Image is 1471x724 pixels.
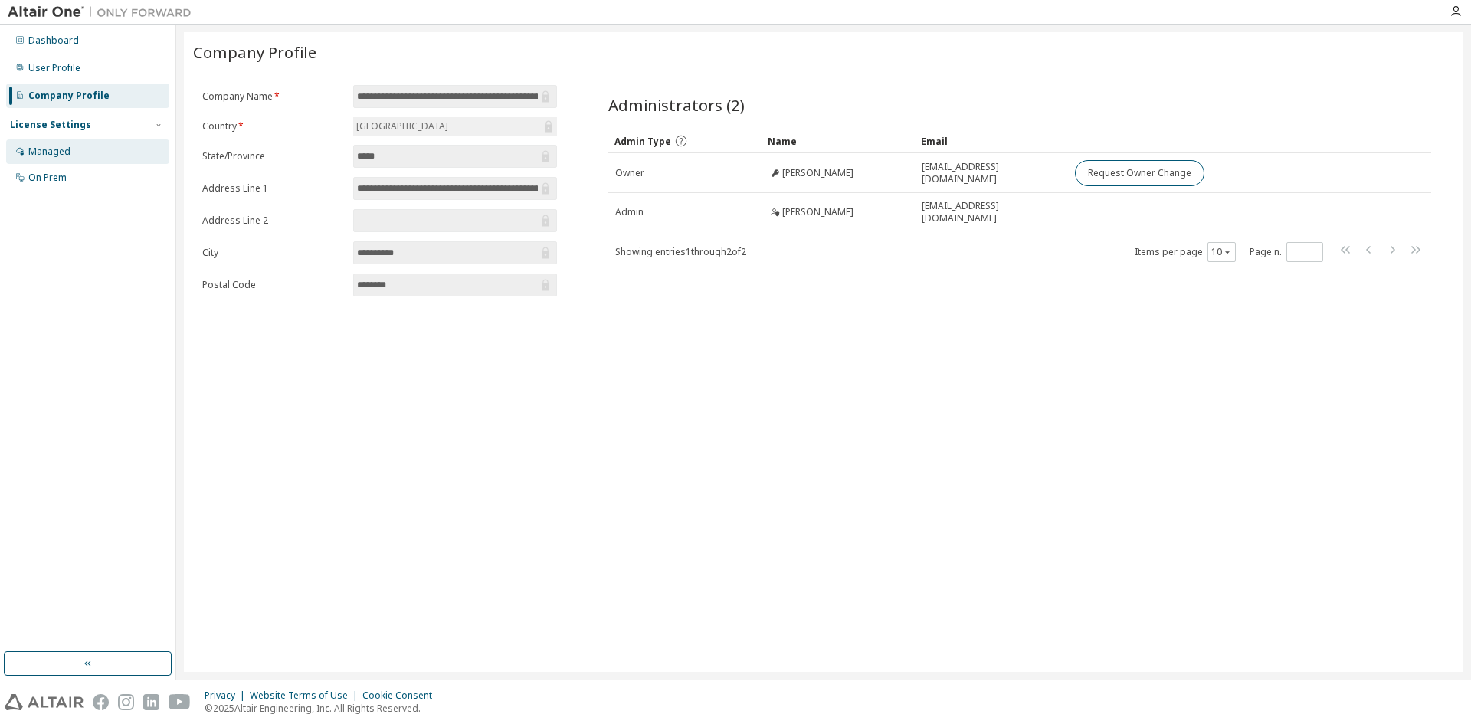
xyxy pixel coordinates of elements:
[922,161,1061,185] span: [EMAIL_ADDRESS][DOMAIN_NAME]
[28,90,110,102] div: Company Profile
[202,90,344,103] label: Company Name
[202,150,344,162] label: State/Province
[28,172,67,184] div: On Prem
[614,135,671,148] span: Admin Type
[5,694,84,710] img: altair_logo.svg
[28,62,80,74] div: User Profile
[202,182,344,195] label: Address Line 1
[1135,242,1236,262] span: Items per page
[169,694,191,710] img: youtube.svg
[10,119,91,131] div: License Settings
[782,206,853,218] span: [PERSON_NAME]
[922,200,1061,224] span: [EMAIL_ADDRESS][DOMAIN_NAME]
[193,41,316,63] span: Company Profile
[205,690,250,702] div: Privacy
[768,129,909,153] div: Name
[118,694,134,710] img: instagram.svg
[615,245,746,258] span: Showing entries 1 through 2 of 2
[608,94,745,116] span: Administrators (2)
[1211,246,1232,258] button: 10
[362,690,441,702] div: Cookie Consent
[205,702,441,715] p: © 2025 Altair Engineering, Inc. All Rights Reserved.
[353,117,557,136] div: [GEOGRAPHIC_DATA]
[28,34,79,47] div: Dashboard
[28,146,70,158] div: Managed
[202,279,344,291] label: Postal Code
[354,118,450,135] div: [GEOGRAPHIC_DATA]
[615,167,644,179] span: Owner
[202,120,344,133] label: Country
[93,694,109,710] img: facebook.svg
[615,206,644,218] span: Admin
[202,247,344,259] label: City
[782,167,853,179] span: [PERSON_NAME]
[202,215,344,227] label: Address Line 2
[1075,160,1204,186] button: Request Owner Change
[143,694,159,710] img: linkedin.svg
[1250,242,1323,262] span: Page n.
[921,129,1062,153] div: Email
[250,690,362,702] div: Website Terms of Use
[8,5,199,20] img: Altair One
